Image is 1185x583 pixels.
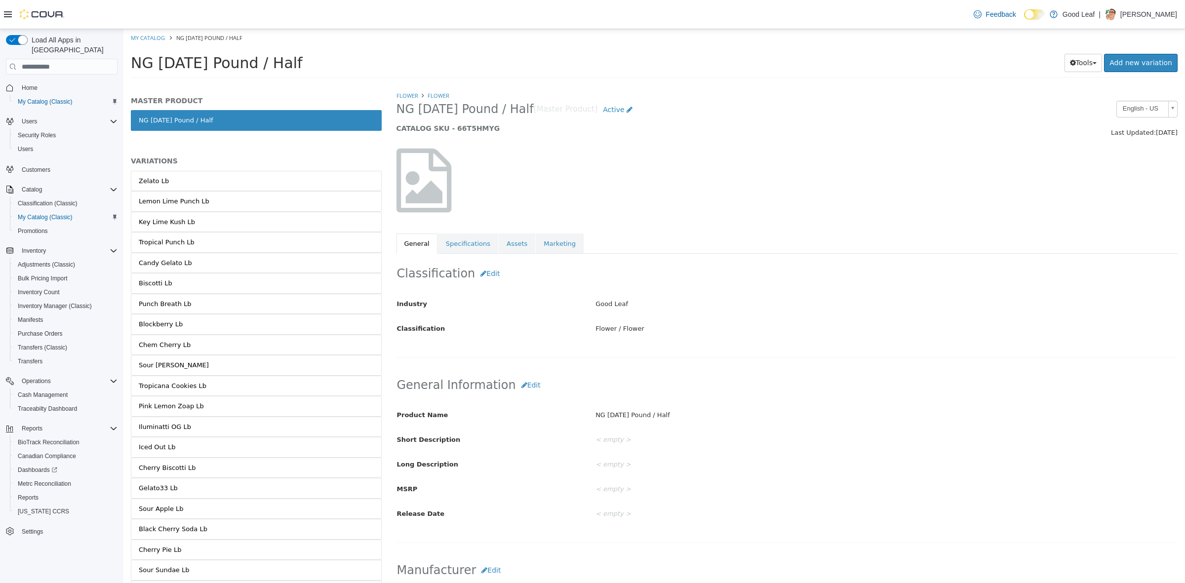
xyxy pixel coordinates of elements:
[14,389,118,401] span: Cash Management
[15,372,80,382] div: Pink Lemon Zoap Lb
[20,9,64,19] img: Cova
[14,286,64,298] a: Inventory Count
[14,505,118,517] span: Washington CCRS
[22,425,42,432] span: Reports
[18,344,67,351] span: Transfers (Classic)
[18,245,50,257] button: Inventory
[274,481,321,488] span: Release Date
[10,505,121,518] button: [US_STATE] CCRS
[10,128,121,142] button: Security Roles
[987,100,1032,107] span: Last Updated:
[2,80,121,95] button: Home
[2,422,121,435] button: Reports
[993,72,1054,88] a: English - US
[14,211,118,223] span: My Catalog (Classic)
[10,463,121,477] a: Dashboards
[14,478,118,490] span: Metrc Reconciliation
[18,480,71,488] span: Metrc Reconciliation
[15,393,68,403] div: Iluminatti OG Lb
[2,524,121,539] button: Settings
[10,196,121,210] button: Classification (Classic)
[1024,9,1045,20] input: Dark Mode
[18,116,118,127] span: Users
[304,63,326,70] a: Flower
[18,423,46,434] button: Reports
[14,211,77,223] a: My Catalog (Classic)
[1063,8,1095,20] p: Good Leaf
[14,314,118,326] span: Manifests
[273,204,314,225] a: General
[14,450,80,462] a: Canadian Compliance
[10,299,121,313] button: Inventory Manager (Classic)
[981,25,1054,43] a: Add new variation
[14,389,72,401] a: Cash Management
[352,235,382,254] button: Edit
[15,352,83,362] div: Tropicana Cookies Lb
[2,244,121,258] button: Inventory
[18,494,39,502] span: Reports
[18,391,68,399] span: Cash Management
[18,375,55,387] button: Operations
[10,95,121,109] button: My Catalog (Classic)
[273,73,410,88] span: NG [DATE] Pound / Half
[10,491,121,505] button: Reports
[7,67,258,76] h5: MASTER PRODUCT
[14,96,77,108] a: My Catalog (Classic)
[993,72,1041,87] span: English - US
[18,316,43,324] span: Manifests
[14,464,118,476] span: Dashboards
[18,261,75,269] span: Adjustments (Classic)
[1120,8,1177,20] p: [PERSON_NAME]
[10,327,121,341] button: Purchase Orders
[14,143,37,155] a: Users
[14,464,61,476] a: Dashboards
[18,227,48,235] span: Promotions
[14,436,118,448] span: BioTrack Reconciliation
[2,162,121,176] button: Customers
[465,267,1061,284] div: Good Leaf
[14,225,118,237] span: Promotions
[15,434,72,444] div: Cherry Biscotti Lb
[465,452,1061,469] div: < empty >
[10,449,121,463] button: Canadian Compliance
[410,77,474,84] small: [Master Product]
[15,536,66,546] div: Sour Sundae Lb
[18,375,118,387] span: Operations
[15,208,71,218] div: Tropical Punch Lb
[18,245,118,257] span: Inventory
[14,403,118,415] span: Traceabilty Dashboard
[18,526,47,538] a: Settings
[14,272,118,284] span: Bulk Pricing Import
[465,402,1061,420] div: < empty >
[18,213,73,221] span: My Catalog (Classic)
[18,116,41,127] button: Users
[10,354,121,368] button: Transfers
[15,270,68,280] div: Punch Breath Lb
[18,423,118,434] span: Reports
[274,271,304,278] span: Industry
[14,342,71,353] a: Transfers (Classic)
[986,9,1016,19] span: Feedback
[14,129,118,141] span: Security Roles
[18,438,79,446] span: BioTrack Reconciliation
[14,328,118,340] span: Purchase Orders
[7,127,258,136] h5: VARIATIONS
[18,274,68,282] span: Bulk Pricing Import
[22,377,51,385] span: Operations
[274,347,1054,365] h2: General Information
[14,403,81,415] a: Traceabilty Dashboard
[18,525,118,538] span: Settings
[14,505,73,517] a: [US_STATE] CCRS
[14,300,118,312] span: Inventory Manager (Classic)
[274,456,294,464] span: MSRP
[970,4,1020,24] a: Feedback
[274,532,1054,550] h2: Manufacturer
[18,164,54,176] a: Customers
[18,81,118,94] span: Home
[15,290,59,300] div: Blockberry Lb
[22,247,46,255] span: Inventory
[10,224,121,238] button: Promotions
[18,302,92,310] span: Inventory Manager (Classic)
[14,355,118,367] span: Transfers
[274,407,337,414] span: Short Description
